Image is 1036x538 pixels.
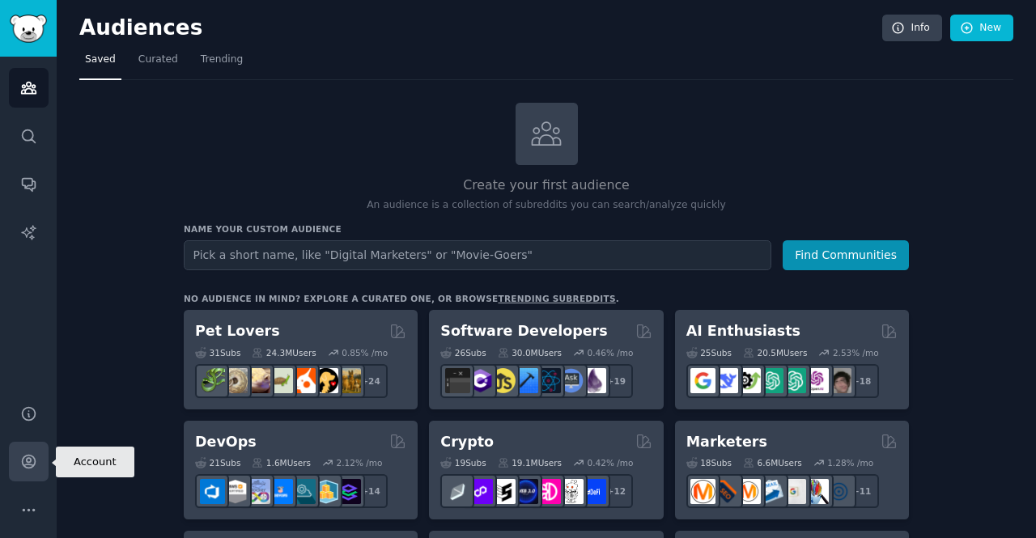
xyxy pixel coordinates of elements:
[686,321,800,341] h2: AI Enthusiasts
[845,364,879,398] div: + 18
[337,457,383,468] div: 2.12 % /mo
[354,474,388,508] div: + 14
[686,432,767,452] h2: Marketers
[10,15,47,43] img: GummySearch logo
[690,479,715,504] img: content_marketing
[558,368,584,393] img: AskComputerScience
[498,294,615,303] a: trending subreddits
[252,457,311,468] div: 1.6M Users
[195,47,248,80] a: Trending
[845,474,879,508] div: + 11
[599,474,633,508] div: + 12
[490,368,516,393] img: learnjavascript
[588,457,634,468] div: 0.42 % /mo
[581,368,606,393] img: elixir
[336,479,361,504] img: PlatformEngineers
[342,347,388,358] div: 0.85 % /mo
[882,15,942,42] a: Info
[440,347,486,358] div: 26 Sub s
[445,368,470,393] img: software
[498,347,562,358] div: 30.0M Users
[184,293,619,304] div: No audience in mind? Explore a curated one, or browse .
[138,53,178,67] span: Curated
[713,479,738,504] img: bigseo
[223,368,248,393] img: ballpython
[513,479,538,504] img: web3
[781,479,806,504] img: googleads
[201,53,243,67] span: Trending
[245,368,270,393] img: leopardgeckos
[781,368,806,393] img: chatgpt_prompts_
[268,368,293,393] img: turtle
[826,479,851,504] img: OnlineMarketing
[195,432,257,452] h2: DevOps
[440,432,494,452] h2: Crypto
[440,321,607,341] h2: Software Developers
[79,15,882,41] h2: Audiences
[245,479,270,504] img: Docker_DevOps
[184,176,909,196] h2: Create your first audience
[686,347,732,358] div: 25 Sub s
[498,457,562,468] div: 19.1M Users
[833,347,879,358] div: 2.53 % /mo
[736,479,761,504] img: AskMarketing
[826,368,851,393] img: ArtificalIntelligence
[558,479,584,504] img: CryptoNews
[468,368,493,393] img: csharp
[336,368,361,393] img: dogbreed
[313,368,338,393] img: PetAdvice
[468,479,493,504] img: 0xPolygon
[599,364,633,398] div: + 19
[195,347,240,358] div: 31 Sub s
[588,347,634,358] div: 0.46 % /mo
[313,479,338,504] img: aws_cdk
[536,479,561,504] img: defiblockchain
[252,347,316,358] div: 24.3M Users
[354,364,388,398] div: + 24
[950,15,1013,42] a: New
[804,479,829,504] img: MarketingResearch
[758,368,783,393] img: chatgpt_promptDesign
[536,368,561,393] img: reactnative
[291,479,316,504] img: platformengineering
[200,368,225,393] img: herpetology
[133,47,184,80] a: Curated
[743,457,802,468] div: 6.6M Users
[686,457,732,468] div: 18 Sub s
[291,368,316,393] img: cockatiel
[184,198,909,213] p: An audience is a collection of subreddits you can search/analyze quickly
[200,479,225,504] img: azuredevops
[445,479,470,504] img: ethfinance
[184,223,909,235] h3: Name your custom audience
[195,321,280,341] h2: Pet Lovers
[195,457,240,468] div: 21 Sub s
[79,47,121,80] a: Saved
[440,457,486,468] div: 19 Sub s
[223,479,248,504] img: AWS_Certified_Experts
[490,479,516,504] img: ethstaker
[827,457,873,468] div: 1.28 % /mo
[690,368,715,393] img: GoogleGeminiAI
[743,347,807,358] div: 20.5M Users
[736,368,761,393] img: AItoolsCatalog
[804,368,829,393] img: OpenAIDev
[513,368,538,393] img: iOSProgramming
[783,240,909,270] button: Find Communities
[758,479,783,504] img: Emailmarketing
[713,368,738,393] img: DeepSeek
[184,240,771,270] input: Pick a short name, like "Digital Marketers" or "Movie-Goers"
[85,53,116,67] span: Saved
[268,479,293,504] img: DevOpsLinks
[581,479,606,504] img: defi_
